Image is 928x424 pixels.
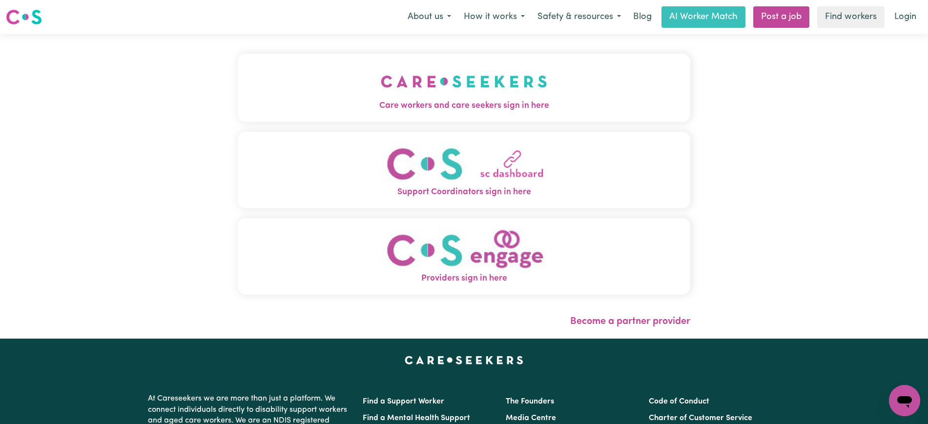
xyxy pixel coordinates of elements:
a: Post a job [753,6,809,28]
button: Support Coordinators sign in here [238,132,690,208]
a: Find workers [817,6,885,28]
a: Login [888,6,922,28]
a: Careseekers logo [6,6,42,28]
span: Support Coordinators sign in here [238,186,690,199]
button: Safety & resources [531,7,627,27]
a: Become a partner provider [570,317,690,326]
a: The Founders [506,398,554,405]
a: Code of Conduct [649,398,709,405]
iframe: Button to launch messaging window [889,385,920,416]
a: Charter of Customer Service [649,414,752,422]
a: Find a Support Worker [363,398,444,405]
a: AI Worker Match [661,6,745,28]
button: Providers sign in here [238,218,690,295]
button: How it works [457,7,531,27]
a: Careseekers home page [405,356,523,364]
button: About us [401,7,457,27]
img: Careseekers logo [6,8,42,26]
span: Care workers and care seekers sign in here [238,100,690,112]
a: Media Centre [506,414,556,422]
span: Providers sign in here [238,272,690,285]
button: Care workers and care seekers sign in here [238,54,690,122]
a: Blog [627,6,658,28]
